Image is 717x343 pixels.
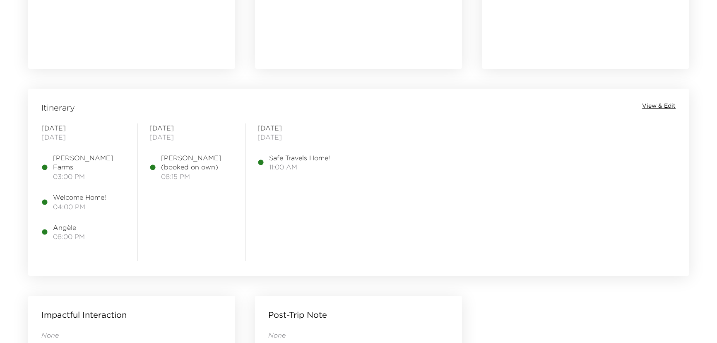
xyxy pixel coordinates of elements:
[53,172,126,181] span: 03:00 PM
[269,162,330,171] span: 11:00 AM
[161,172,234,181] span: 08:15 PM
[53,193,106,202] span: Welcome Home!
[41,133,126,142] span: [DATE]
[149,133,234,142] span: [DATE]
[53,223,85,232] span: Angèle
[41,102,75,114] span: Itinerary
[41,331,222,340] p: None
[269,153,330,162] span: Safe Travels Home!
[268,331,449,340] p: None
[268,309,327,321] p: Post-Trip Note
[41,123,126,133] span: [DATE]
[41,309,127,321] p: Impactful Interaction
[642,102,676,110] button: View & Edit
[161,153,234,172] span: [PERSON_NAME] (booked on own)
[53,232,85,241] span: 08:00 PM
[53,153,126,172] span: [PERSON_NAME] Farms
[149,123,234,133] span: [DATE]
[257,123,342,133] span: [DATE]
[257,133,342,142] span: [DATE]
[53,202,106,211] span: 04:00 PM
